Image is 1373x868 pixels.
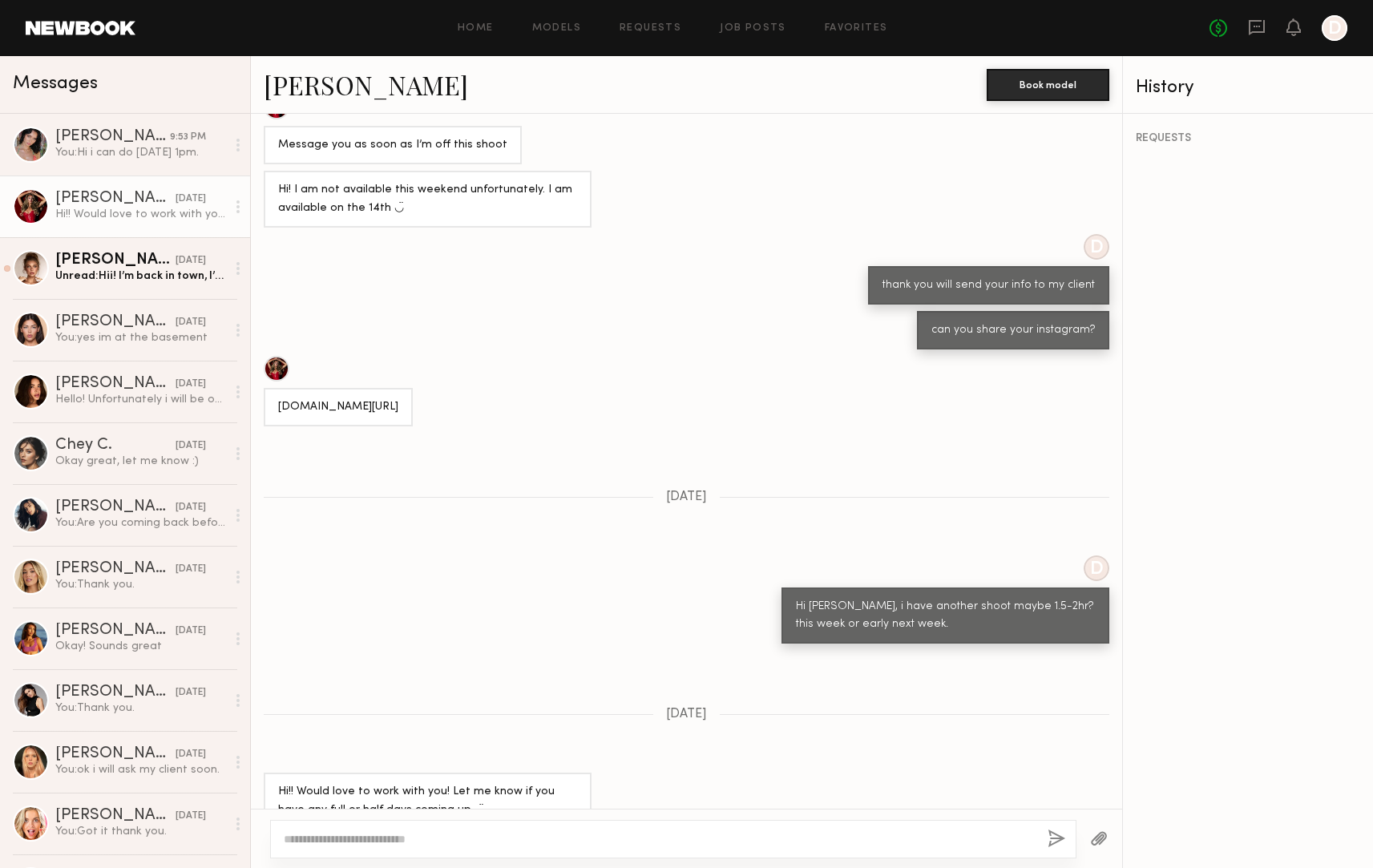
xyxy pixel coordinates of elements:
[55,746,176,762] div: [PERSON_NAME]
[55,577,226,592] div: You: Thank you.
[532,23,581,34] a: Models
[176,315,206,330] div: [DATE]
[55,145,226,160] div: You: Hi i can do [DATE] 1pm.
[13,75,98,93] span: Messages
[55,684,176,700] div: [PERSON_NAME]
[1136,133,1360,144] div: REQUESTS
[55,623,176,639] div: [PERSON_NAME]
[987,69,1109,101] button: Book model
[55,515,226,531] div: You: Are you coming back before 8/14?
[176,562,206,577] div: [DATE]
[55,808,176,824] div: [PERSON_NAME]
[55,561,176,577] div: [PERSON_NAME]
[55,207,226,222] div: Hi!! Would love to work with you! Let me know if you have any full or half days coming up ◡̈
[176,624,206,639] div: [DATE]
[55,268,226,284] div: Unread: Hii! I’m back in town, I’m pretty booked this and next week, but would [DATE] possibly work?
[176,685,206,700] div: [DATE]
[55,129,170,145] div: [PERSON_NAME]
[666,491,707,504] span: [DATE]
[176,253,206,268] div: [DATE]
[278,136,507,155] div: Message you as soon as I’m off this shoot
[796,598,1095,635] div: Hi [PERSON_NAME], i have another shoot maybe 1.5-2hr? this week or early next week.
[882,277,1095,295] div: thank you will send your info to my client
[1322,15,1347,41] a: D
[666,708,707,721] span: [DATE]
[825,23,888,34] a: Favorites
[55,392,226,407] div: Hello! Unfortunately i will be out of town the 13th-17th but would love to work with you if you n...
[176,377,206,392] div: [DATE]
[55,252,176,268] div: [PERSON_NAME]
[176,500,206,515] div: [DATE]
[1136,79,1360,97] div: History
[720,23,786,34] a: Job Posts
[987,77,1109,91] a: Book model
[176,747,206,762] div: [DATE]
[278,181,577,218] div: Hi! I am not available this weekend unfortunately. I am available on the 14th ◡̈
[55,824,226,839] div: You: Got it thank you.
[264,67,468,102] a: [PERSON_NAME]
[931,321,1095,340] div: can you share your instagram?
[55,499,176,515] div: [PERSON_NAME]
[278,783,577,820] div: Hi!! Would love to work with you! Let me know if you have any full or half days coming up ◡̈
[278,398,398,417] div: [DOMAIN_NAME][URL]
[620,23,681,34] a: Requests
[55,376,176,392] div: [PERSON_NAME]
[55,762,226,777] div: You: ok i will ask my client soon.
[176,809,206,824] div: [DATE]
[55,191,176,207] div: [PERSON_NAME]
[176,438,206,454] div: [DATE]
[458,23,494,34] a: Home
[55,454,226,469] div: Okay great, let me know :)
[55,438,176,454] div: Chey C.
[176,192,206,207] div: [DATE]
[55,639,226,654] div: Okay! Sounds great
[170,130,206,145] div: 9:53 PM
[55,314,176,330] div: [PERSON_NAME]
[55,330,226,345] div: You: yes im at the basement
[55,700,226,716] div: You: Thank you.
